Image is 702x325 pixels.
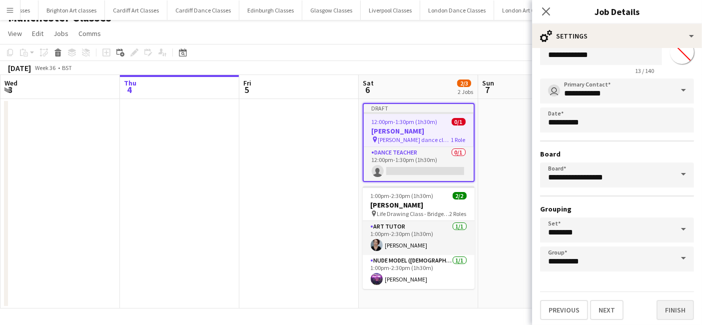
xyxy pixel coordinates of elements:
span: 0/1 [452,118,466,125]
button: Edinburgh Classes [239,0,302,20]
button: London Art Classes [494,0,559,20]
span: 7 [481,84,494,95]
span: Sun [482,78,494,87]
app-job-card: Draft12:00pm-1:30pm (1h30m)0/1[PERSON_NAME] [PERSON_NAME] dance class - 0161 Studios1 RoleDance T... [363,103,475,182]
div: 2 Jobs [458,88,473,95]
span: Wed [4,78,17,87]
button: Cardiff Dance Classes [167,0,239,20]
button: Finish [657,300,694,320]
button: Glasgow Classes [302,0,361,20]
span: 1:00pm-2:30pm (1h30m) [371,192,434,199]
span: Jobs [53,29,68,38]
button: Liverpool Classes [361,0,420,20]
span: 2/3 [457,79,471,87]
span: Week 36 [33,64,58,71]
div: [DATE] [8,63,31,73]
span: View [8,29,22,38]
span: 4 [122,84,136,95]
h3: Job Details [532,5,702,18]
a: Edit [28,27,47,40]
span: 5 [242,84,251,95]
app-card-role: Art Tutor1/11:00pm-2:30pm (1h30m)[PERSON_NAME] [363,221,475,255]
button: Previous [540,300,588,320]
div: BST [62,64,72,71]
span: 6 [361,84,374,95]
button: London Dance Classes [420,0,494,20]
span: 13 / 140 [627,67,662,74]
app-card-role: Nude Model ([DEMOGRAPHIC_DATA])1/11:00pm-2:30pm (1h30m)[PERSON_NAME] [363,255,475,289]
span: 3 [3,84,17,95]
h3: Board [540,149,694,158]
span: Fri [243,78,251,87]
span: Thu [124,78,136,87]
button: Next [590,300,624,320]
h3: [PERSON_NAME] [364,126,474,135]
a: Jobs [49,27,72,40]
span: Life Drawing Class - Bridge Tavern [GEOGRAPHIC_DATA] [377,210,450,217]
div: Settings [532,24,702,48]
button: Cardiff Art Classes [105,0,167,20]
span: Edit [32,29,43,38]
span: 1 Role [451,136,466,143]
span: 12:00pm-1:30pm (1h30m) [372,118,438,125]
div: Draft [364,104,474,112]
h3: Grouping [540,204,694,213]
h3: [PERSON_NAME] [363,200,475,209]
a: Comms [74,27,105,40]
a: View [4,27,26,40]
span: Sat [363,78,374,87]
button: Brighton Art classes [38,0,105,20]
span: Comms [78,29,101,38]
span: 2 Roles [450,210,467,217]
span: 2/2 [453,192,467,199]
app-job-card: 1:00pm-2:30pm (1h30m)2/2[PERSON_NAME] Life Drawing Class - Bridge Tavern [GEOGRAPHIC_DATA]2 Roles... [363,186,475,289]
span: [PERSON_NAME] dance class - 0161 Studios [378,136,451,143]
app-card-role: Dance Teacher0/112:00pm-1:30pm (1h30m) [364,147,474,181]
